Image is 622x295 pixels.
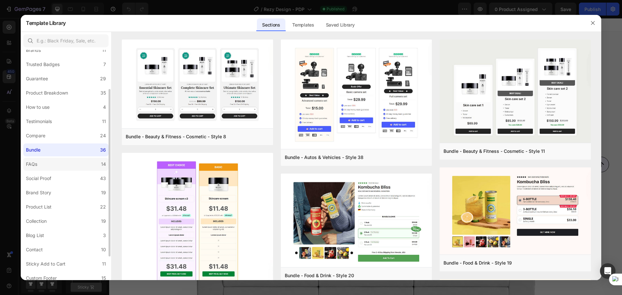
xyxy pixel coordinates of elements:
[443,259,512,267] div: Bundle - Food & Drink - Style 19
[26,217,47,225] div: Collection
[26,189,51,197] div: Brand Story
[257,18,285,31] div: Sections
[26,260,65,268] div: Sticky Add to Cart
[321,18,360,31] div: Saved Library
[102,46,106,54] div: 11
[101,160,106,168] div: 14
[26,146,40,154] div: Bundle
[220,161,318,174] p: It’s stain-proof, space-saving, and worth every dollar. I still say ‘I love this couch’ out loud.
[26,89,68,97] div: Product Breakdown
[209,118,304,136] a: Try Rezy 100% Risk-Free
[440,40,591,144] img: bd11.png
[102,260,106,268] div: 11
[101,189,106,197] div: 19
[26,75,48,83] div: Guarantee
[26,246,43,254] div: Contact
[287,18,319,31] div: Templates
[247,154,292,159] p: Jenn • Verified Customer
[226,41,320,59] span: smart sofa
[100,89,106,97] div: 35
[102,118,106,125] div: 11
[281,174,432,268] img: bd20.png
[100,146,106,154] div: 36
[26,203,52,211] div: Product List
[127,39,386,82] div: The that maximizes your space.
[100,75,106,83] div: 29
[26,103,50,111] div: How to use
[100,203,106,211] div: 22
[101,246,106,254] div: 10
[440,167,591,256] img: bd19.png
[26,61,60,68] div: Trusted Badges
[100,132,106,140] div: 24
[143,90,371,107] p: Why buy 5 pieces of furniture when one does it all? Rezy maximizes your space with hidden & funct...
[195,154,214,174] img: gempages_554720648375567167-b55f367a-e949-4292-a6ae-95c2992386bc.png
[26,46,41,54] div: Brands
[26,118,52,125] div: Testimonials
[103,103,106,111] div: 4
[285,272,354,279] div: Bundle - Food & Drink - Style 20
[26,175,51,182] div: Social Proof
[103,61,106,68] div: 7
[100,175,106,182] div: 43
[600,263,616,279] div: Open Intercom Messenger
[285,153,363,161] div: Bundle - Autos & Vehicles - Style 38
[26,160,37,168] div: FAQs
[122,40,273,130] img: bd8.png
[26,274,57,282] div: Custom Footer
[443,147,545,155] div: Bundle - Beauty & Fitness - Cosmetic - Style 11
[23,34,109,47] input: E.g.: Black Friday, Sale, etc.
[26,15,66,31] h2: Template Library
[26,232,44,239] div: Blog List
[103,232,106,239] div: 3
[101,274,106,282] div: 15
[281,40,432,150] img: bd38.png
[222,123,291,131] p: Try Rezy 100% Risk-Free
[484,139,500,154] a: Top
[101,217,106,225] div: 19
[26,132,45,140] div: Compare
[126,133,226,141] div: Bundle - Beauty & Fitness - Cosmetic - Style 8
